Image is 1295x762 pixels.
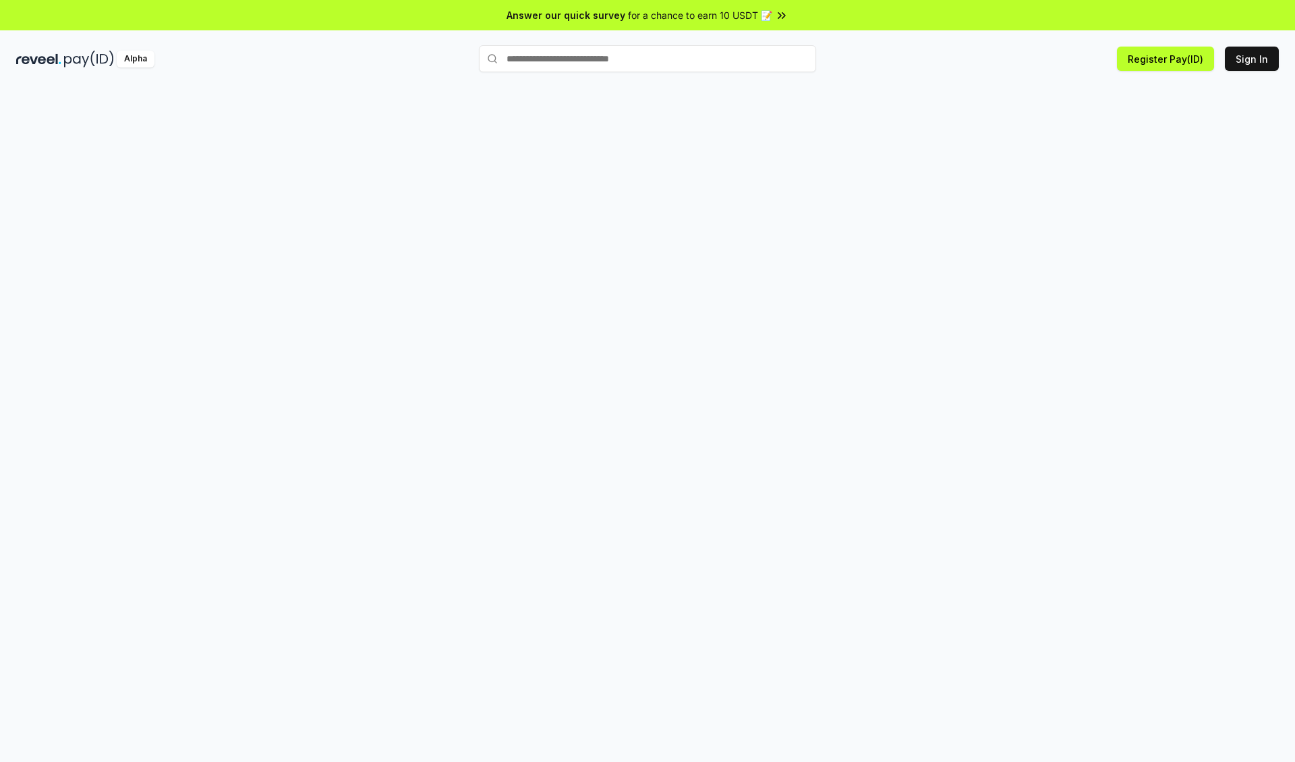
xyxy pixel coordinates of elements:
img: reveel_dark [16,51,61,67]
button: Sign In [1225,47,1279,71]
span: Answer our quick survey [507,8,625,22]
img: pay_id [64,51,114,67]
button: Register Pay(ID) [1117,47,1214,71]
span: for a chance to earn 10 USDT 📝 [628,8,772,22]
div: Alpha [117,51,154,67]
